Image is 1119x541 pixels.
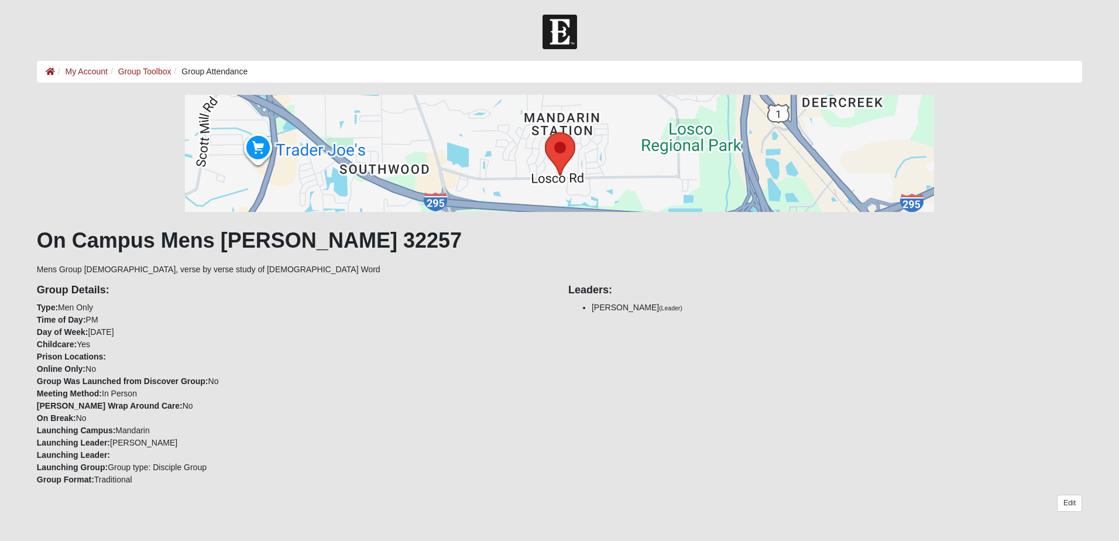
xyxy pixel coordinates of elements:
li: Group Attendance [171,66,248,78]
strong: On Break: [37,413,76,423]
strong: Childcare: [37,340,77,349]
img: Church of Eleven22 Logo [543,15,577,49]
strong: Online Only: [37,364,85,374]
strong: Meeting Method: [37,389,102,398]
a: My Account [66,67,108,76]
h4: Group Details: [37,284,551,297]
strong: Launching Leader: [37,450,110,460]
div: Men Only PM [DATE] Yes No No In Person No No Mandarin [PERSON_NAME] Group type: Disciple Group Tr... [28,276,559,486]
h4: Leaders: [568,284,1082,297]
strong: Type: [37,303,58,312]
li: [PERSON_NAME] [592,302,1082,314]
a: Group Toolbox [118,67,171,76]
small: (Leader) [659,304,682,311]
strong: Launching Campus: [37,426,116,435]
strong: [PERSON_NAME] Wrap Around Care: [37,401,183,410]
h1: On Campus Mens [PERSON_NAME] 32257 [37,228,1082,253]
strong: Day of Week: [37,327,88,337]
strong: Group Was Launched from Discover Group: [37,376,208,386]
strong: Launching Group: [37,463,108,472]
strong: Prison Locations: [37,352,106,361]
a: Edit [1057,495,1082,512]
strong: Launching Leader: [37,438,110,447]
strong: Time of Day: [37,315,86,324]
strong: Group Format: [37,475,94,484]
